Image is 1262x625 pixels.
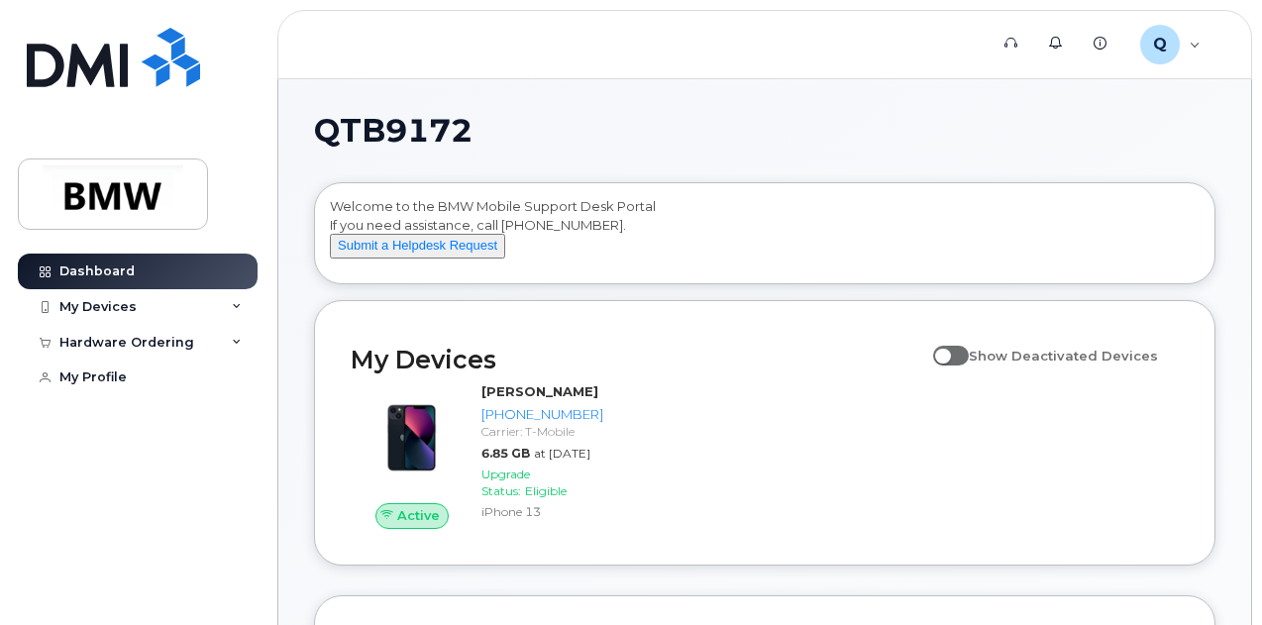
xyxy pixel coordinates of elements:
span: at [DATE] [534,446,590,461]
img: image20231002-3703462-1ig824h.jpeg [367,392,458,483]
span: QTB9172 [314,116,473,146]
div: Carrier: T-Mobile [481,423,603,440]
iframe: Messenger Launcher [1176,539,1247,610]
span: Upgrade Status: [481,467,530,498]
button: Submit a Helpdesk Request [330,234,505,259]
div: [PHONE_NUMBER] [481,405,603,424]
h2: My Devices [351,345,923,374]
a: Active[PERSON_NAME][PHONE_NUMBER]Carrier: T-Mobile6.85 GBat [DATE]Upgrade Status:EligibleiPhone 13 [351,382,611,528]
strong: [PERSON_NAME] [481,383,598,399]
span: Active [397,506,440,525]
span: 6.85 GB [481,446,530,461]
div: Welcome to the BMW Mobile Support Desk Portal If you need assistance, call [PHONE_NUMBER]. [330,197,1200,276]
span: Eligible [525,483,567,498]
div: iPhone 13 [481,503,603,520]
a: Submit a Helpdesk Request [330,237,505,253]
span: Show Deactivated Devices [969,348,1158,364]
input: Show Deactivated Devices [933,337,949,353]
